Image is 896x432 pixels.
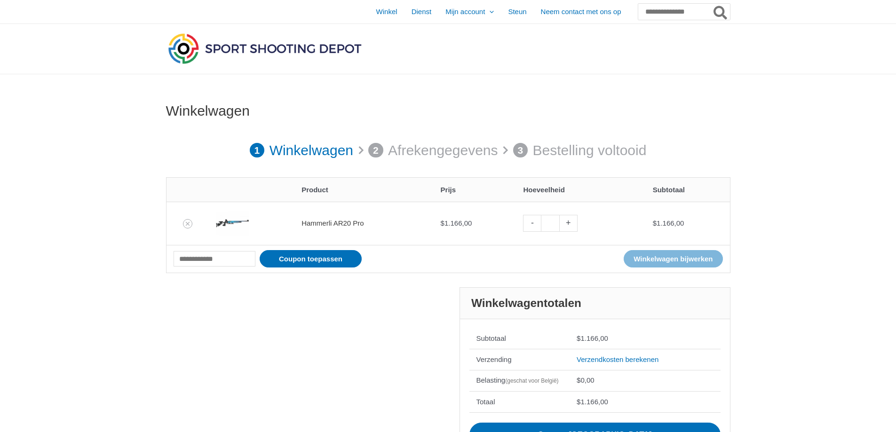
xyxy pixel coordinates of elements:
font: Coupon toepassen [279,255,342,263]
a: 2 Afrekengegevens [368,137,498,164]
font: Verzending [476,355,512,363]
a: - [523,215,541,231]
a: 1 Winkelwagen [250,137,353,164]
font: Afrekengegevens [388,142,498,158]
font: $ [577,334,580,342]
input: Producthoeveelheid [541,215,559,231]
font: Totaal [476,398,495,406]
img: Sportschietdepot [166,31,364,66]
font: 1.166,00 [580,398,608,406]
button: Zoekopdracht [712,4,730,20]
font: Winkelwagen [166,103,250,118]
a: Verzendkosten berekenen [577,355,658,363]
img: Hämmerli AR20 Pro [216,207,249,240]
font: $ [653,219,657,227]
font: Neem contact met ons op [541,8,621,16]
font: Subtotaal [653,186,685,194]
font: (geschat voor België) [505,377,558,384]
font: + [566,218,571,228]
font: Dienst [412,8,432,16]
font: Steun [508,8,526,16]
font: $ [577,376,580,384]
font: Mijn account [445,8,485,16]
button: Coupon toepassen [260,250,362,267]
font: 1.166,00 [580,334,608,342]
font: Winkelwagentotalen [471,297,581,309]
a: + [560,215,578,231]
font: Prijs [441,186,456,194]
font: Winkelwagen [270,142,353,158]
button: Winkelwagen bijwerken [624,250,722,267]
a: Hammerli AR20 Pro uit winkelwagen verwijderen [183,219,192,228]
font: $ [577,398,580,406]
font: 1.166,00 [444,219,472,227]
font: Product [301,186,328,194]
font: 0,00 [580,376,594,384]
font: 2 [373,145,379,156]
font: $ [441,219,444,227]
font: - [531,218,534,228]
a: Hammerli AR20 Pro [301,219,364,227]
font: Hoeveelheid [523,186,564,194]
font: 1.166,00 [657,219,684,227]
font: Winkelwagen bijwerken [634,255,713,263]
font: Belasting [476,376,506,384]
font: 1 [254,145,260,156]
font: Winkel [376,8,397,16]
font: Subtotaal [476,334,506,342]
